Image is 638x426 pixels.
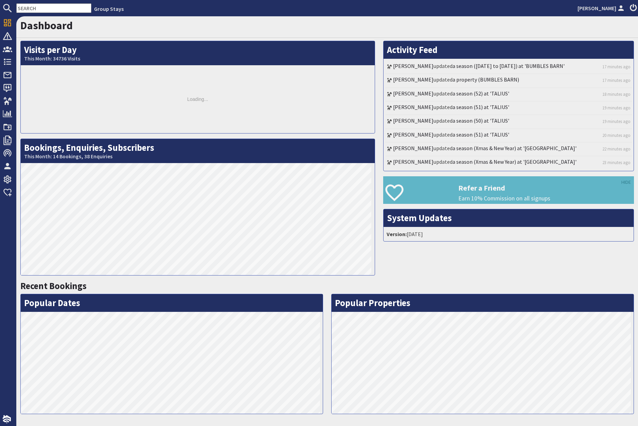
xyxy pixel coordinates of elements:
[458,194,634,203] p: Earn 10% Commission on all signups
[453,131,509,138] a: a season (51) at 'TALIUS'
[602,159,631,166] a: 23 minutes ago
[602,105,631,111] a: 19 minutes ago
[24,153,371,160] small: This Month: 14 Bookings, 38 Enquiries
[393,158,433,165] a: [PERSON_NAME]
[3,415,11,423] img: staytech_i_w-64f4e8e9ee0a9c174fd5317b4b171b261742d2d393467e5bdba4413f4f884c10.svg
[332,294,634,312] h2: Popular Properties
[393,90,433,97] a: [PERSON_NAME]
[385,88,632,102] li: updated
[387,212,452,224] a: System Updates
[385,129,632,143] li: updated
[393,104,433,110] a: [PERSON_NAME]
[393,76,433,83] a: [PERSON_NAME]
[393,63,433,69] a: [PERSON_NAME]
[393,131,433,138] a: [PERSON_NAME]
[21,41,375,65] h2: Visits per Day
[387,231,407,237] strong: Version:
[602,64,631,70] a: 17 minutes ago
[20,280,87,291] a: Recent Bookings
[458,183,634,192] h3: Refer a Friend
[383,176,634,204] a: Refer a Friend Earn 10% Commission on all signups
[387,44,438,55] a: Activity Feed
[16,3,91,13] input: SEARCH
[385,102,632,115] li: updated
[453,158,577,165] a: a season (Xmas & New Year) at '[GEOGRAPHIC_DATA]'
[602,91,631,97] a: 18 minutes ago
[385,74,632,88] li: updated
[385,143,632,156] li: updated
[20,19,73,32] a: Dashboard
[621,179,631,186] a: HIDE
[453,90,509,97] a: a season (52) at 'TALIUS'
[453,117,509,124] a: a season (50) at 'TALIUS'
[393,145,433,152] a: [PERSON_NAME]
[385,229,632,239] li: [DATE]
[385,60,632,74] li: updated
[393,117,433,124] a: [PERSON_NAME]
[24,55,371,62] small: This Month: 34736 Visits
[21,65,375,133] div: Loading...
[602,132,631,139] a: 20 minutes ago
[21,139,375,163] h2: Bookings, Enquiries, Subscribers
[453,63,565,69] a: a season ([DATE] to [DATE]) at 'BUMBLES BARN'
[21,294,323,312] h2: Popular Dates
[453,76,519,83] a: a property (BUMBLES BARN)
[94,5,124,12] a: Group Stays
[602,118,631,125] a: 19 minutes ago
[385,156,632,169] li: updated
[453,104,509,110] a: a season (51) at 'TALIUS'
[453,145,577,152] a: a season (Xmas & New Year) at '[GEOGRAPHIC_DATA]'
[602,146,631,152] a: 22 minutes ago
[385,115,632,129] li: updated
[602,77,631,84] a: 17 minutes ago
[578,4,626,12] a: [PERSON_NAME]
